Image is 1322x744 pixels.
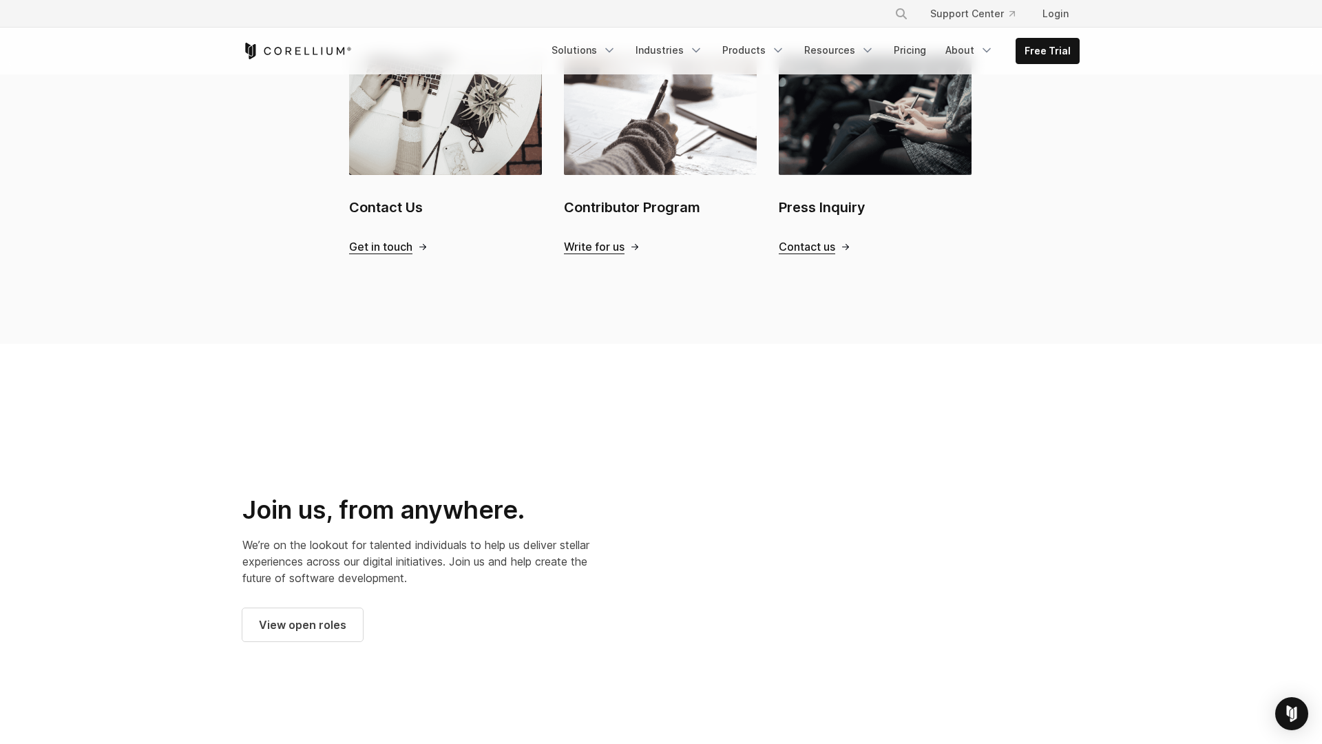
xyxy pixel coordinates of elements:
a: Free Trial [1016,39,1079,63]
a: Support Center [919,1,1026,26]
a: Resources [796,38,883,63]
button: Search [889,1,914,26]
h2: Contributor Program [564,197,757,218]
a: Contact Us Contact Us Get in touch [349,54,542,254]
img: Contact Us [349,54,542,174]
p: We’re on the lookout for talented individuals to help us deliver stellar experiences across our d... [242,537,595,586]
h2: Press Inquiry [779,197,972,218]
a: View open roles [242,608,363,641]
a: Press Inquiry Press Inquiry Contact us [779,54,972,254]
a: Contributor Program Contributor Program Write for us [564,54,757,254]
div: Navigation Menu [543,38,1080,64]
span: View open roles [259,617,346,633]
a: Products [714,38,793,63]
div: Open Intercom Messenger [1275,697,1308,730]
a: Pricing [885,38,934,63]
span: Write for us [564,240,625,254]
a: About [937,38,1002,63]
h2: Join us, from anywhere. [242,495,595,526]
div: Navigation Menu [878,1,1080,26]
h2: Contact Us [349,197,542,218]
a: Corellium Home [242,43,352,59]
span: Get in touch [349,240,412,254]
a: Solutions [543,38,625,63]
a: Industries [627,38,711,63]
a: Login [1031,1,1080,26]
img: Press Inquiry [779,54,972,174]
span: Contact us [779,240,835,254]
img: Contributor Program [564,54,757,174]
